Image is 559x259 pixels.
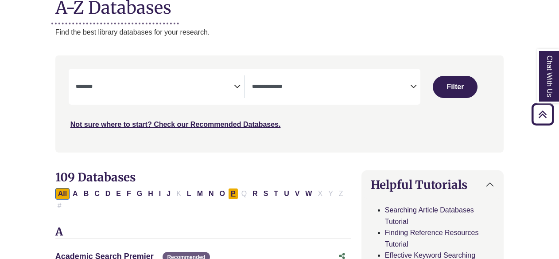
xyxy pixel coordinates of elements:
[156,188,163,200] button: Filter Results I
[217,188,228,200] button: Filter Results O
[113,188,124,200] button: Filter Results E
[164,188,173,200] button: Filter Results J
[250,188,260,200] button: Filter Results R
[76,84,234,91] textarea: Search
[70,188,81,200] button: Filter Results A
[92,188,102,200] button: Filter Results C
[528,108,557,120] a: Back to Top
[81,188,92,200] button: Filter Results B
[184,188,194,200] button: Filter Results L
[55,189,347,209] div: Alpha-list to filter by first letter of database name
[55,170,136,184] span: 109 Databases
[194,188,206,200] button: Filter Results M
[55,188,70,200] button: All
[385,206,474,225] a: Searching Article Databases Tutorial
[261,188,271,200] button: Filter Results S
[385,229,479,248] a: Finding Reference Resources Tutorial
[362,171,504,199] button: Helpful Tutorials
[134,188,145,200] button: Filter Results G
[103,188,113,200] button: Filter Results D
[303,188,314,200] button: Filter Results W
[206,188,217,200] button: Filter Results N
[292,188,303,200] button: Filter Results V
[145,188,156,200] button: Filter Results H
[55,226,351,239] h3: A
[55,27,504,38] p: Find the best library databases for your research.
[281,188,292,200] button: Filter Results U
[70,121,281,128] a: Not sure where to start? Check our Recommended Databases.
[252,84,410,91] textarea: Search
[124,188,134,200] button: Filter Results F
[433,76,477,98] button: Submit for Search Results
[228,188,238,200] button: Filter Results P
[55,55,504,152] nav: Search filters
[271,188,281,200] button: Filter Results T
